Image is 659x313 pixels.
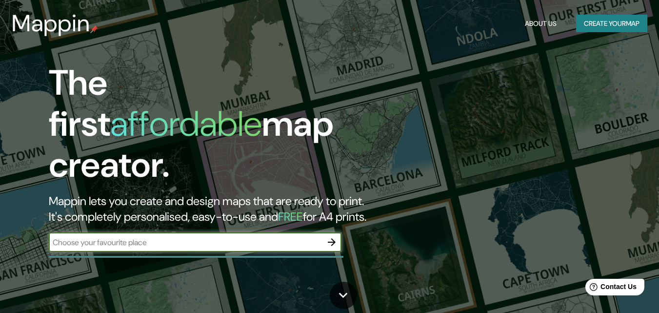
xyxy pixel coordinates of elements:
[110,101,262,146] h1: affordable
[49,63,379,193] h1: The first map creator.
[49,193,379,225] h2: Mappin lets you create and design maps that are ready to print. It's completely personalised, eas...
[521,15,560,33] button: About Us
[12,10,90,37] h3: Mappin
[576,15,647,33] button: Create yourmap
[278,209,303,224] h5: FREE
[90,25,98,33] img: mappin-pin
[49,237,322,248] input: Choose your favourite place
[572,275,648,302] iframe: Help widget launcher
